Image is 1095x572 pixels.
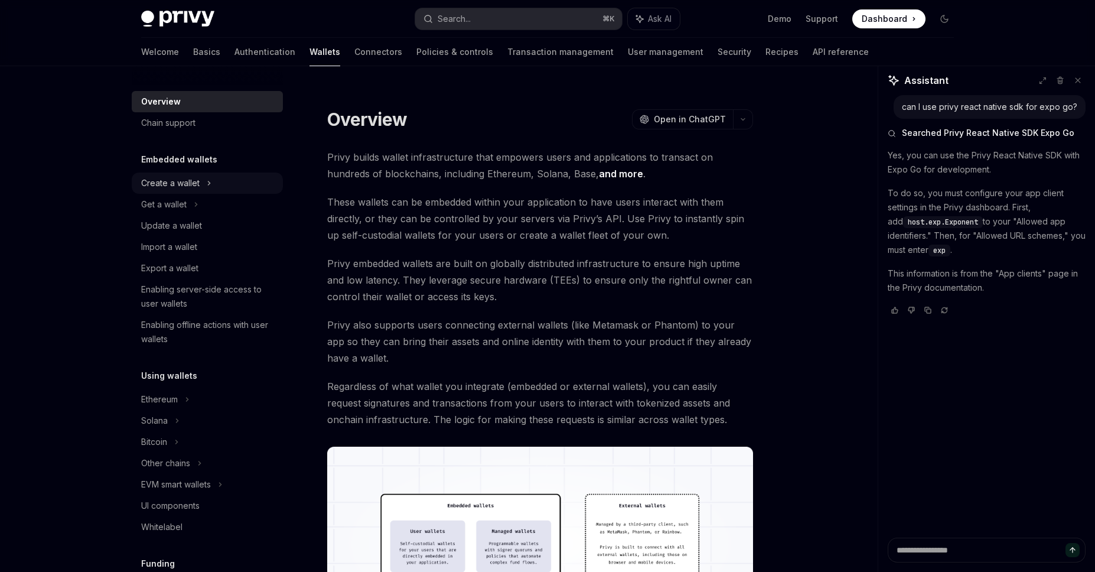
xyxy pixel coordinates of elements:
div: can I use privy react native sdk for expo go? [902,101,1077,113]
a: Export a wallet [132,258,283,279]
div: Import a wallet [141,240,197,254]
a: Import a wallet [132,236,283,258]
div: Search... [438,12,471,26]
span: Ask AI [648,13,672,25]
div: Whitelabel [141,520,182,534]
a: Policies & controls [416,38,493,66]
div: EVM smart wallets [141,477,211,492]
a: Connectors [354,38,402,66]
div: UI components [141,499,200,513]
div: Overview [141,95,181,109]
a: API reference [813,38,869,66]
span: Privy also supports users connecting external wallets (like Metamask or Phantom) to your app so t... [327,317,753,366]
span: Privy builds wallet infrastructure that empowers users and applications to transact on hundreds o... [327,149,753,182]
a: and more [599,168,643,180]
a: User management [628,38,703,66]
button: Send message [1065,543,1080,557]
a: Authentication [234,38,295,66]
div: Ethereum [141,392,178,407]
div: Chain support [141,116,195,130]
div: Get a wallet [141,197,187,212]
h5: Embedded wallets [141,152,217,167]
button: Open in ChatGPT [632,109,733,129]
a: Recipes [765,38,799,66]
img: dark logo [141,11,214,27]
span: Regardless of what wallet you integrate (embedded or external wallets), you can easily request si... [327,378,753,428]
a: Chain support [132,112,283,134]
div: Enabling offline actions with user wallets [141,318,276,346]
p: This information is from the "App clients" page in the Privy documentation. [888,266,1086,295]
button: Searched Privy React Native SDK Expo Go [888,127,1086,139]
h5: Using wallets [141,369,197,383]
a: Support [806,13,838,25]
h5: Funding [141,557,175,571]
span: These wallets can be embedded within your application to have users interact with them directly, ... [327,194,753,243]
a: Basics [193,38,220,66]
span: Open in ChatGPT [654,113,726,125]
a: UI components [132,495,283,516]
span: ⌘ K [602,14,615,24]
span: host.exp.Exponent [908,217,978,227]
a: Demo [768,13,791,25]
span: Searched Privy React Native SDK Expo Go [902,127,1074,139]
span: Privy embedded wallets are built on globally distributed infrastructure to ensure high uptime and... [327,255,753,305]
div: Export a wallet [141,261,198,275]
div: Bitcoin [141,435,167,449]
button: Ask AI [628,8,680,30]
a: Whitelabel [132,516,283,538]
a: Transaction management [507,38,614,66]
div: Update a wallet [141,219,202,233]
a: Overview [132,91,283,112]
a: Update a wallet [132,215,283,236]
button: Toggle dark mode [935,9,954,28]
span: Assistant [904,73,949,87]
span: exp [933,246,946,255]
div: Other chains [141,456,190,470]
a: Security [718,38,751,66]
p: To do so, you must configure your app client settings in the Privy dashboard. First, add to your ... [888,186,1086,257]
p: Yes, you can use the Privy React Native SDK with Expo Go for development. [888,148,1086,177]
div: Enabling server-side access to user wallets [141,282,276,311]
div: Create a wallet [141,176,200,190]
a: Wallets [309,38,340,66]
span: Dashboard [862,13,907,25]
a: Enabling server-side access to user wallets [132,279,283,314]
button: Search...⌘K [415,8,622,30]
a: Dashboard [852,9,925,28]
h1: Overview [327,109,407,130]
a: Welcome [141,38,179,66]
a: Enabling offline actions with user wallets [132,314,283,350]
div: Solana [141,414,168,428]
